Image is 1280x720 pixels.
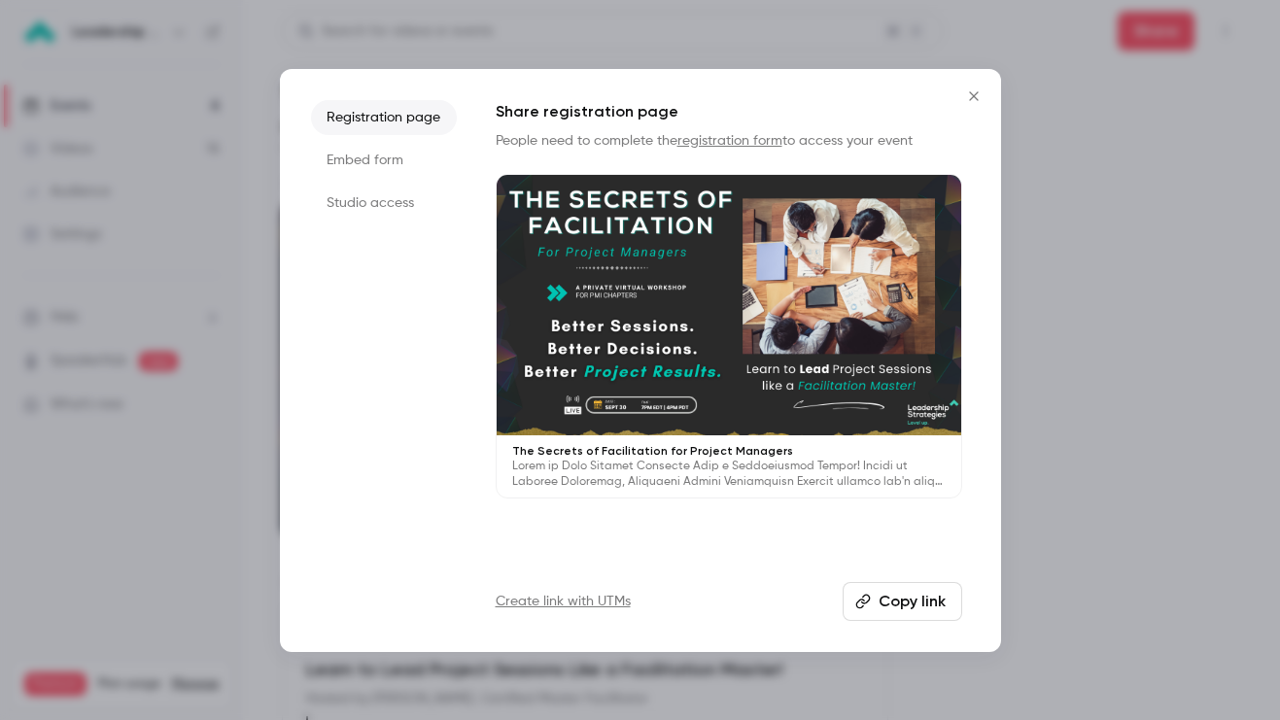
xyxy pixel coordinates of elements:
a: Create link with UTMs [496,592,631,611]
button: Close [954,77,993,116]
p: Lorem ip Dolo Sitamet Consecte Adip e Seddoeiusmod Tempor! Incidi ut Laboree Doloremag, Aliquaeni... [512,459,946,490]
li: Embed form [311,143,457,178]
h1: Share registration page [496,100,962,123]
li: Studio access [311,186,457,221]
a: registration form [677,134,782,148]
a: The Secrets of Facilitation for Project ManagersLorem ip Dolo Sitamet Consecte Adip e Seddoeiusmo... [496,174,962,499]
p: People need to complete the to access your event [496,131,962,151]
li: Registration page [311,100,457,135]
p: The Secrets of Facilitation for Project Managers [512,443,946,459]
button: Copy link [843,582,962,621]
